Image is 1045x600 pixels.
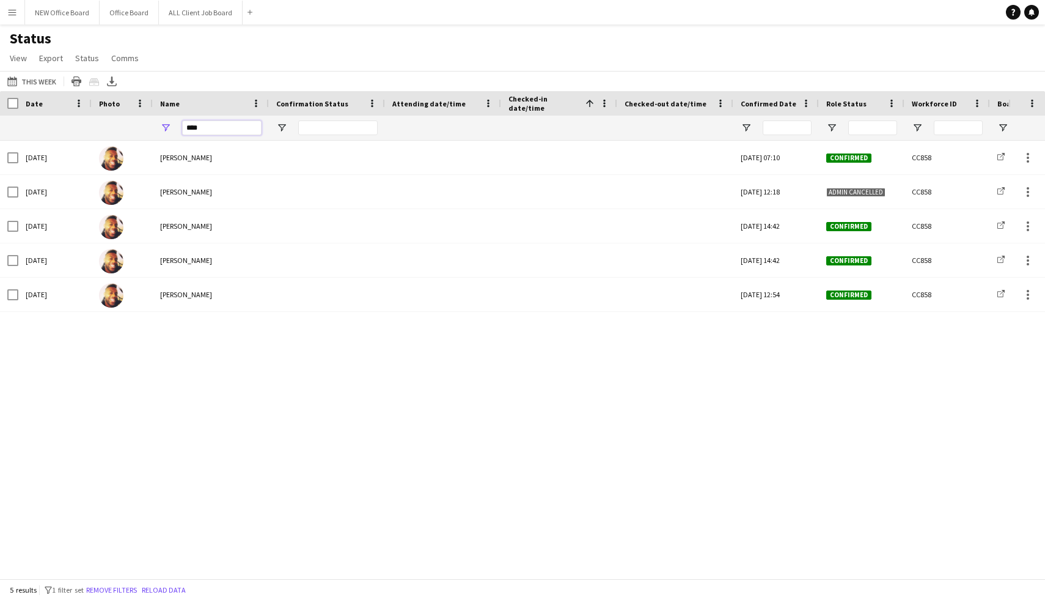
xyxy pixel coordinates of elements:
span: Board [997,99,1019,108]
div: [DATE] [18,175,92,209]
app-action-btn: Print [69,74,84,89]
span: Attending date/time [392,99,466,108]
button: This Week [5,74,59,89]
span: Workforce ID [912,99,957,108]
div: CC858 [904,209,990,243]
span: 1 filter set [52,585,84,594]
img: Austin Currithers [99,180,123,205]
span: Name [160,99,180,108]
span: Photo [99,99,120,108]
input: Confirmation Status Filter Input [298,120,378,135]
img: Austin Currithers [99,249,123,273]
span: [PERSON_NAME] [160,153,212,162]
span: Confirmed [826,154,871,163]
span: Role Status [826,99,867,108]
img: Austin Currithers [99,146,123,171]
span: Checked-out date/time [625,99,706,108]
button: ALL Client Job Board [159,1,243,24]
div: [DATE] [18,243,92,277]
span: Confirmation Status [276,99,348,108]
span: Checked-in date/time [508,94,581,113]
span: [PERSON_NAME] [160,290,212,299]
button: NEW Office Board [25,1,100,24]
button: Open Filter Menu [826,122,837,133]
span: View [10,53,27,64]
span: Confirmed [826,291,871,300]
span: Admin cancelled [826,188,886,197]
div: [DATE] 14:42 [733,209,819,243]
img: Austin Currithers [99,215,123,239]
button: Open Filter Menu [741,122,752,133]
a: View [5,50,32,66]
div: [DATE] 12:54 [733,278,819,311]
button: Open Filter Menu [997,122,1008,133]
input: Confirmed Date Filter Input [763,120,812,135]
span: Comms [111,53,139,64]
span: Date [26,99,43,108]
app-action-btn: Export XLSX [105,74,119,89]
div: CC858 [904,141,990,174]
div: [DATE] 07:10 [733,141,819,174]
a: Comms [106,50,144,66]
span: [PERSON_NAME] [160,187,212,196]
button: Open Filter Menu [160,122,171,133]
a: Status [70,50,104,66]
span: Confirmed [826,222,871,231]
button: Open Filter Menu [276,122,287,133]
img: Austin Currithers [99,283,123,308]
span: [PERSON_NAME] [160,256,212,265]
span: Export [39,53,63,64]
input: Name Filter Input [182,120,262,135]
div: [DATE] 12:18 [733,175,819,209]
input: Role Status Filter Input [848,120,897,135]
div: CC858 [904,175,990,209]
button: Office Board [100,1,159,24]
div: [DATE] 14:42 [733,243,819,277]
button: Remove filters [84,583,139,597]
span: Confirmed Date [741,99,796,108]
button: Open Filter Menu [912,122,923,133]
div: [DATE] [18,278,92,311]
div: CC858 [904,243,990,277]
button: Reload data [139,583,188,597]
div: CC858 [904,278,990,311]
span: Confirmed [826,256,871,265]
div: [DATE] [18,141,92,174]
div: [DATE] [18,209,92,243]
a: Export [34,50,68,66]
span: Status [75,53,99,64]
input: Workforce ID Filter Input [934,120,983,135]
span: [PERSON_NAME] [160,221,212,231]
